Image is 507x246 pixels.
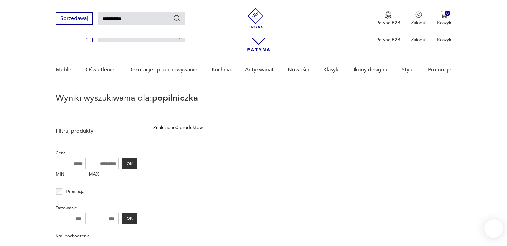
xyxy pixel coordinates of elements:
a: Meble [56,57,71,83]
p: Patyna B2B [376,37,400,43]
button: Sprzedawaj [56,12,93,25]
button: OK [122,213,137,224]
p: Koszyk [437,20,451,26]
button: Szukaj [173,14,181,22]
img: Ikona koszyka [441,11,447,18]
p: Koszyk [437,37,451,43]
div: 0 [445,11,450,16]
img: Patyna - sklep z meblami i dekoracjami vintage [246,8,266,28]
p: Datowanie [56,204,137,212]
p: Filtruj produkty [56,127,137,135]
iframe: Smartsupp widget button [484,219,503,238]
a: Sprzedawaj [56,17,93,21]
a: Promocje [428,57,451,83]
a: Kuchnia [212,57,231,83]
button: 0Koszyk [437,11,451,26]
label: MAX [89,169,119,180]
p: Kraj pochodzenia [56,232,137,240]
p: Cena [56,149,137,157]
label: MIN [56,169,86,180]
span: popilniczka [152,92,198,104]
p: Zaloguj [411,37,426,43]
p: Wyniki wyszukiwania dla: [56,94,451,113]
a: Style [402,57,414,83]
button: Patyna B2B [376,11,400,26]
a: Sprzedawaj [56,34,93,39]
p: Promocja [66,188,85,195]
a: Nowości [288,57,309,83]
button: Zaloguj [411,11,426,26]
p: Zaloguj [411,20,426,26]
a: Ikony designu [354,57,387,83]
img: Ikonka użytkownika [415,11,422,18]
a: Klasyki [323,57,340,83]
a: Ikona medaluPatyna B2B [376,11,400,26]
button: OK [122,158,137,169]
div: Znaleziono 0 produktów [153,124,203,131]
p: Patyna B2B [376,20,400,26]
a: Dekoracje i przechowywanie [128,57,197,83]
a: Antykwariat [245,57,274,83]
a: Oświetlenie [86,57,114,83]
img: Ikona medalu [385,11,392,19]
